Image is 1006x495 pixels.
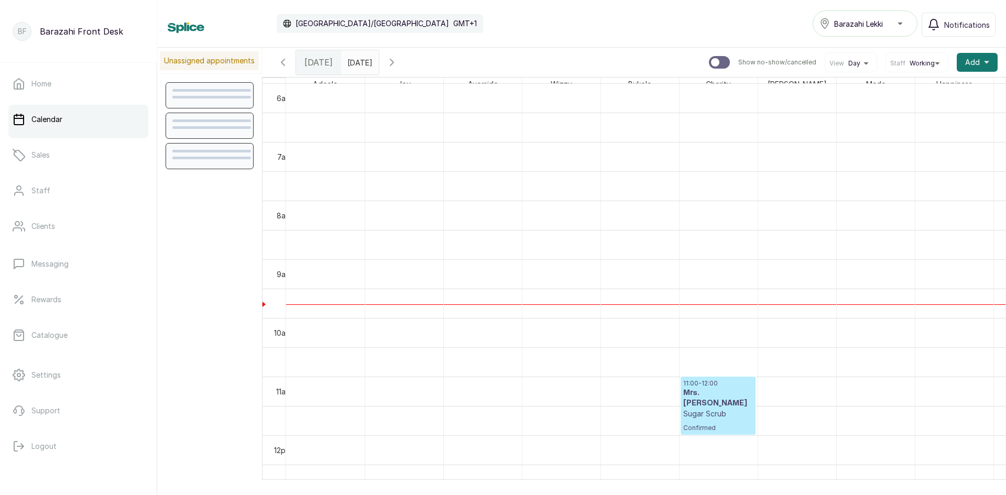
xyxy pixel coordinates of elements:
span: Add [965,57,980,68]
a: Support [8,396,148,425]
a: Catalogue [8,321,148,350]
p: Staff [31,185,50,196]
p: BF [18,26,27,37]
a: Messaging [8,249,148,279]
p: Calendar [31,114,62,125]
p: Rewards [31,294,61,305]
p: GMT+1 [453,18,477,29]
p: Sales [31,150,50,160]
button: Logout [8,432,148,461]
div: [DATE] [296,50,341,74]
div: 12pm [272,445,293,456]
p: Show no-show/cancelled [738,58,816,67]
button: ViewDay [829,59,872,68]
span: Staff [890,59,905,68]
span: [DATE] [304,56,333,69]
p: Logout [31,441,57,452]
span: Bukola [626,78,653,91]
h3: Mrs. [PERSON_NAME] [683,388,753,409]
span: Working [910,59,935,68]
a: Rewards [8,285,148,314]
div: 6am [275,93,293,104]
p: Clients [31,221,55,232]
a: Clients [8,212,148,241]
button: Add [957,53,998,72]
div: 9am [275,269,293,280]
span: Adeola [311,78,340,91]
a: Settings [8,360,148,390]
span: Wizzy [549,78,574,91]
div: 11am [274,386,293,397]
p: Catalogue [31,330,68,340]
p: Home [31,79,51,89]
button: Barazahi Lekki [813,10,917,37]
div: 10am [272,327,293,338]
button: Notifications [922,13,996,37]
div: 7am [275,151,293,162]
span: Joy [396,78,413,91]
a: Calendar [8,105,148,134]
span: Day [848,59,860,68]
span: Notifications [944,19,990,30]
button: StaffWorking [890,59,944,68]
span: Ayomide [466,78,500,91]
div: 8am [275,210,293,221]
a: Sales [8,140,148,170]
p: Sugar Scrub [683,409,753,419]
p: Barazahi Front Desk [40,25,123,38]
p: 11:00 - 12:00 [683,379,753,388]
a: Staff [8,176,148,205]
p: Messaging [31,259,69,269]
span: Charity [704,78,733,91]
p: Unassigned appointments [160,51,259,70]
span: [PERSON_NAME] [766,78,829,91]
p: Settings [31,370,61,380]
span: View [829,59,844,68]
p: [GEOGRAPHIC_DATA]/[GEOGRAPHIC_DATA] [296,18,449,29]
p: Support [31,405,60,416]
span: Confirmed [683,424,753,432]
a: Home [8,69,148,98]
span: Happiness [934,78,975,91]
span: Made [864,78,888,91]
span: Barazahi Lekki [834,18,883,29]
